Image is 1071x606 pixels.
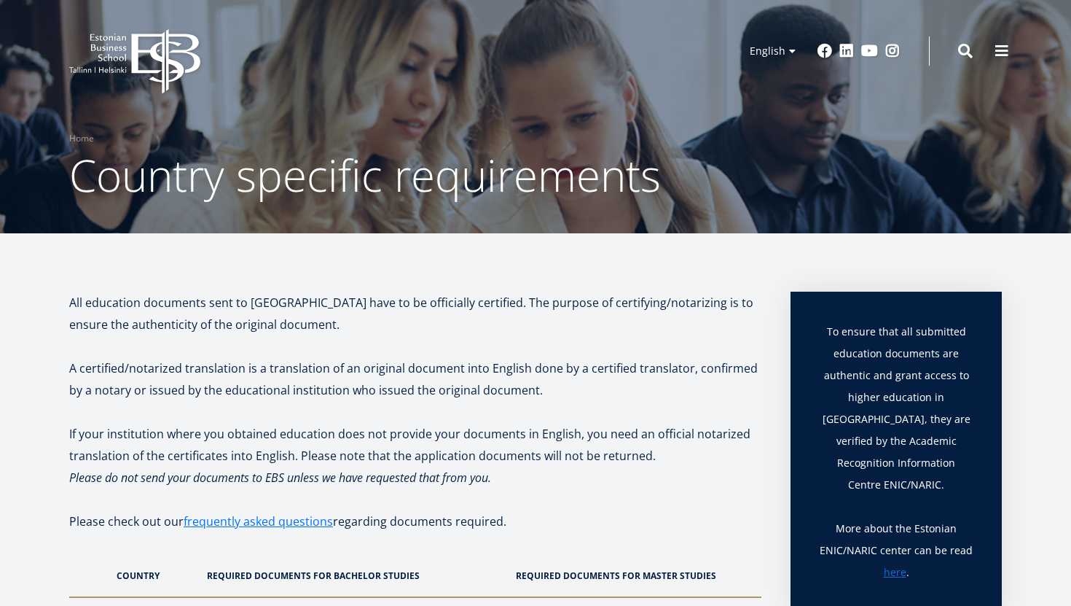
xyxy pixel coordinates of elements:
th: Country [69,554,200,597]
span: Country specific requirements [69,145,661,205]
th: Required documents for Master studies [509,554,761,597]
p: A certified/notarized translation is a translation of an original document into English done by a... [69,357,761,401]
a: Facebook [817,44,832,58]
em: Please do not send your documents to EBS unless we have requested that from you. [69,470,491,486]
p: Please check out our regarding documents required. [69,510,761,554]
p: If your institution where you obtained education does not provide your documents in English, you ... [69,423,761,467]
a: frequently asked questions [184,510,333,532]
a: Youtube [861,44,878,58]
p: To ensure that all submitted education documents are authentic and grant access to higher educati... [820,321,973,518]
a: Home [69,131,94,146]
a: Linkedin [839,44,854,58]
th: Required documents for Bachelor studies [200,554,509,597]
p: More about the Estonian ENIC/NARIC center can be read . [820,518,973,583]
a: here [884,562,906,583]
a: Instagram [885,44,900,58]
p: All education documents sent to [GEOGRAPHIC_DATA] have to be officially certified. The purpose of... [69,292,761,335]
